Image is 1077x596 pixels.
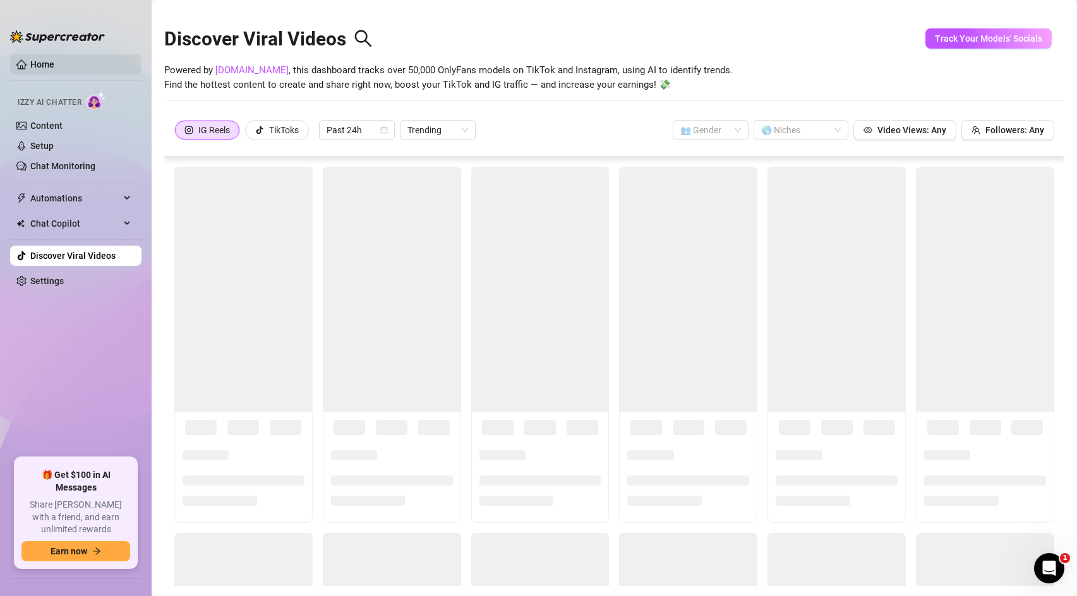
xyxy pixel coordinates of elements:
[21,541,130,561] button: Earn nowarrow-right
[269,121,299,140] div: TikToks
[255,126,264,134] span: tik-tok
[380,126,388,134] span: calendar
[30,213,120,234] span: Chat Copilot
[30,121,63,131] a: Content
[30,141,54,151] a: Setup
[30,161,95,171] a: Chat Monitoring
[198,121,230,140] div: IG Reels
[354,29,373,48] span: search
[18,97,81,109] span: Izzy AI Chatter
[407,121,468,140] span: Trending
[51,546,87,556] span: Earn now
[21,499,130,536] span: Share [PERSON_NAME] with a friend, and earn unlimited rewards
[16,219,25,228] img: Chat Copilot
[21,469,130,494] span: 🎁 Get $100 in AI Messages
[10,30,105,43] img: logo-BBDzfeDw.svg
[985,125,1044,135] span: Followers: Any
[16,193,27,203] span: thunderbolt
[863,126,872,134] span: eye
[30,276,64,286] a: Settings
[30,251,116,261] a: Discover Viral Videos
[961,120,1054,140] button: Followers: Any
[164,63,733,93] span: Powered by , this dashboard tracks over 50,000 OnlyFans models on TikTok and Instagram, using AI ...
[30,59,54,69] a: Home
[853,120,956,140] button: Video Views: Any
[1060,553,1070,563] span: 1
[935,33,1042,44] span: Track Your Models' Socials
[925,28,1052,49] button: Track Your Models' Socials
[1034,553,1064,583] iframe: Intercom live chat
[877,125,946,135] span: Video Views: Any
[327,121,387,140] span: Past 24h
[972,126,980,134] span: team
[184,126,193,134] span: instagram
[87,92,106,110] img: AI Chatter
[92,547,101,556] span: arrow-right
[215,64,289,76] a: [DOMAIN_NAME]
[164,27,373,51] h2: Discover Viral Videos
[30,188,120,208] span: Automations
